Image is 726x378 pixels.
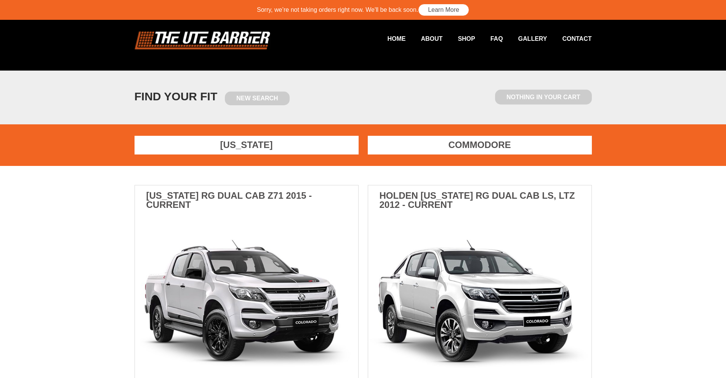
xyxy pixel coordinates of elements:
[135,185,358,215] h3: [US_STATE] RG Dual cab Z71 2015 - Current
[135,31,271,50] img: logo.png
[225,92,289,105] a: New Search
[368,185,591,215] h3: Holden [US_STATE] RG Dual cab LS, LTZ 2012 - Current
[405,31,442,46] a: About
[135,136,359,154] a: [US_STATE]
[372,31,405,46] a: Home
[368,136,592,154] a: Commodore
[495,90,591,105] span: Nothing in Your Cart
[503,31,547,46] a: Gallery
[475,31,503,46] a: FAQ
[418,4,469,16] a: Learn More
[547,31,591,46] a: Contact
[135,90,290,105] h1: FIND YOUR FIT
[442,31,475,46] a: Shop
